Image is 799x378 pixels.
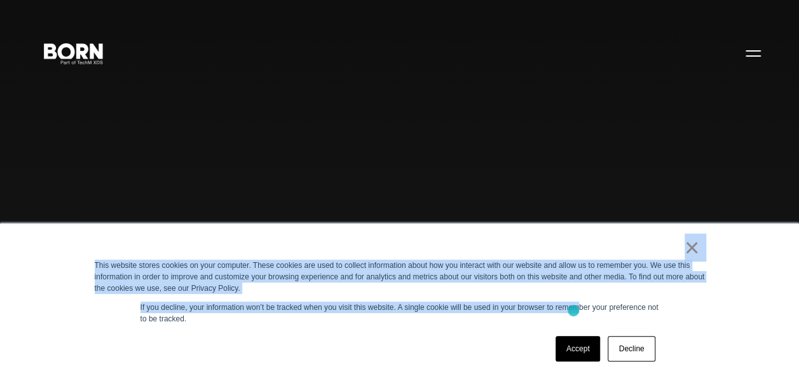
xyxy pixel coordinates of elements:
[738,39,768,66] button: Open
[95,260,705,294] div: This website stores cookies on your computer. These cookies are used to collect information about...
[556,336,601,361] a: Accept
[140,302,659,325] p: If you decline, your information won’t be tracked when you visit this website. A single cookie wi...
[685,242,700,253] a: ×
[608,336,655,361] a: Decline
